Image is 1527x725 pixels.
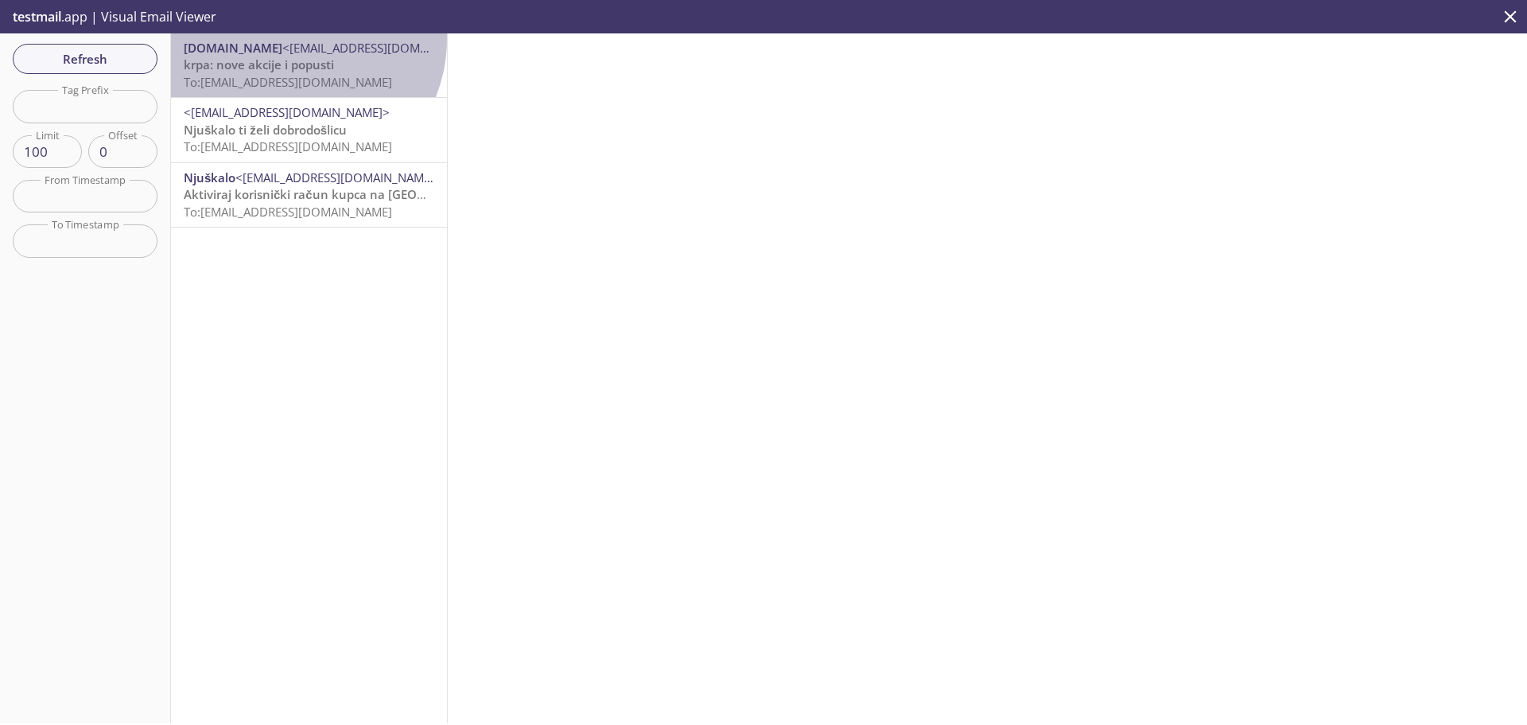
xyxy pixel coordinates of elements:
[184,104,390,120] span: <[EMAIL_ADDRESS][DOMAIN_NAME]>
[282,40,488,56] span: <[EMAIL_ADDRESS][DOMAIN_NAME]>
[13,44,157,74] button: Refresh
[171,163,447,227] div: Njuškalo<[EMAIL_ADDRESS][DOMAIN_NAME]>Aktiviraj korisnički račun kupca na [GEOGRAPHIC_DATA]To:[EM...
[184,74,392,90] span: To: [EMAIL_ADDRESS][DOMAIN_NAME]
[184,186,509,202] span: Aktiviraj korisnički račun kupca na [GEOGRAPHIC_DATA]
[25,49,145,69] span: Refresh
[184,138,392,154] span: To: [EMAIL_ADDRESS][DOMAIN_NAME]
[184,122,347,138] span: Njuškalo ti želi dobrodošlicu
[235,170,441,185] span: <[EMAIL_ADDRESS][DOMAIN_NAME]>
[184,40,282,56] span: [DOMAIN_NAME]
[171,33,447,97] div: [DOMAIN_NAME]<[EMAIL_ADDRESS][DOMAIN_NAME]>krpa: nove akcije i popustiTo:[EMAIL_ADDRESS][DOMAIN_N...
[184,204,392,220] span: To: [EMAIL_ADDRESS][DOMAIN_NAME]
[171,33,447,228] nav: emails
[184,57,334,72] span: krpa: nove akcije i popusti
[171,98,447,162] div: <[EMAIL_ADDRESS][DOMAIN_NAME]>Njuškalo ti želi dobrodošlicuTo:[EMAIL_ADDRESS][DOMAIN_NAME]
[13,8,61,25] span: testmail
[184,170,235,185] span: Njuškalo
